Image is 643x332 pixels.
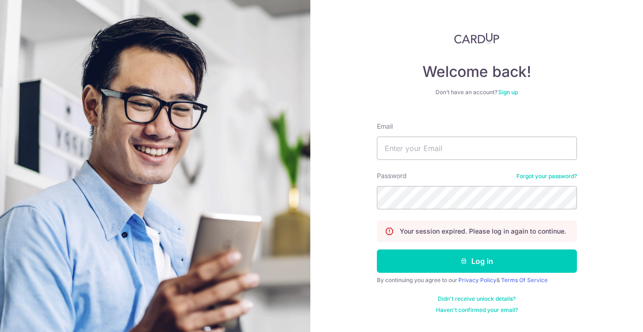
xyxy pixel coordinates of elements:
[377,171,407,180] label: Password
[438,295,516,303] a: Didn't receive unlock details?
[436,306,518,314] a: Haven't confirmed your email?
[377,137,577,160] input: Enter your Email
[458,277,496,284] a: Privacy Policy
[498,89,518,96] a: Sign up
[377,62,577,81] h4: Welcome back!
[400,227,566,236] p: Your session expired. Please log in again to continue.
[377,122,393,131] label: Email
[377,249,577,273] button: Log in
[454,33,500,44] img: CardUp Logo
[377,89,577,96] div: Don’t have an account?
[377,277,577,284] div: By continuing you agree to our &
[516,173,577,180] a: Forgot your password?
[501,277,548,284] a: Terms Of Service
